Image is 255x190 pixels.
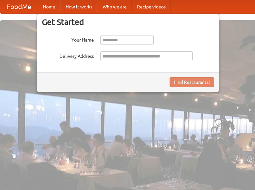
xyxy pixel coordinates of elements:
[0,0,38,13] a: FoodMe
[60,0,97,13] a: How it works
[42,35,94,43] label: Your Name
[132,0,171,13] a: Recipe videos
[170,77,214,87] button: Find Restaurants!
[38,0,60,13] a: Home
[42,51,94,59] label: Delivery Address
[42,17,214,27] h3: Get Started
[97,0,132,13] a: Who we are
